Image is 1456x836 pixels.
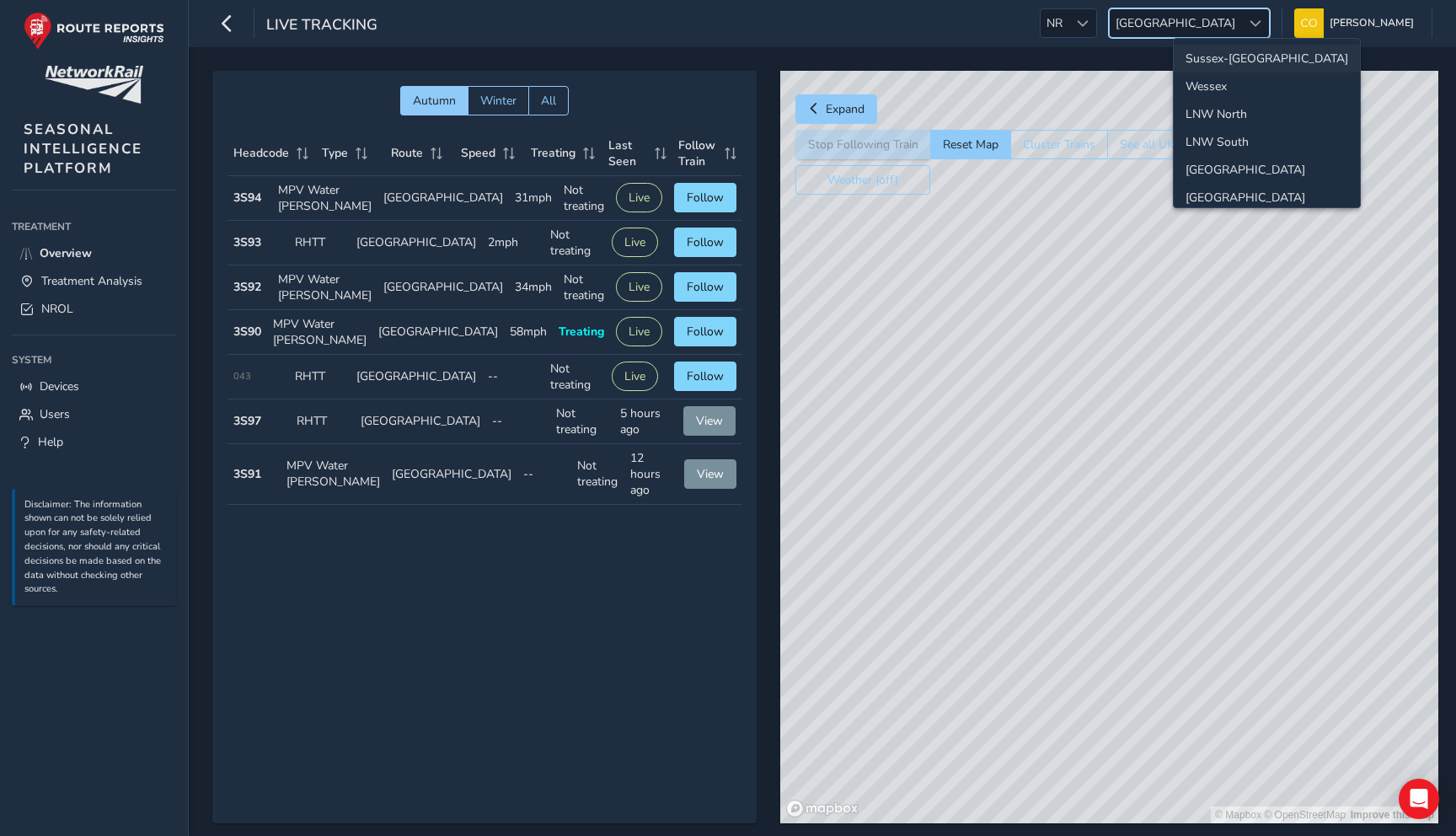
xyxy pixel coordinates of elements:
[608,137,649,169] span: Last Seen
[616,317,662,346] button: Live
[372,310,504,355] td: [GEOGRAPHIC_DATA]
[40,245,92,261] span: Overview
[1330,8,1414,38] span: [PERSON_NAME]
[482,221,543,265] td: 2mph
[612,228,658,257] button: Live
[351,221,482,265] td: [GEOGRAPHIC_DATA]
[322,145,348,161] span: Type
[684,459,736,489] button: View
[1174,100,1360,128] li: LNW North
[24,12,164,50] img: rr logo
[40,406,70,422] span: Users
[413,93,456,109] span: Autumn
[1041,9,1068,37] span: NR
[233,279,261,295] strong: 3S92
[272,176,377,221] td: MPV Water [PERSON_NAME]
[683,406,736,436] button: View
[1294,8,1324,38] img: diamond-layout
[674,317,736,346] button: Follow
[386,444,517,505] td: [GEOGRAPHIC_DATA]
[674,183,736,212] button: Follow
[541,93,556,109] span: All
[528,86,569,115] button: All
[1010,130,1107,159] button: Cluster Trains
[697,466,724,482] span: View
[1174,156,1360,184] li: North and East
[559,324,604,340] span: Treating
[1174,128,1360,156] li: LNW South
[289,221,351,265] td: RHTT
[45,66,143,104] img: customer logo
[24,120,142,178] span: SEASONAL INTELLIGENCE PLATFORM
[558,176,610,221] td: Not treating
[400,86,468,115] button: Autumn
[233,145,289,161] span: Headcode
[267,310,372,355] td: MPV Water [PERSON_NAME]
[391,145,423,161] span: Route
[696,413,723,429] span: View
[1110,9,1241,37] span: [GEOGRAPHIC_DATA]
[1294,8,1420,38] button: [PERSON_NAME]
[1174,184,1360,212] li: Wales
[480,93,517,109] span: Winter
[1174,72,1360,100] li: Wessex
[40,378,79,394] span: Devices
[377,176,509,221] td: [GEOGRAPHIC_DATA]
[461,145,495,161] span: Speed
[38,434,63,450] span: Help
[795,94,877,124] button: Expand
[482,355,543,399] td: --
[1174,45,1360,72] li: Sussex-Kent
[624,444,678,505] td: 12 hours ago
[687,324,724,340] span: Follow
[12,239,176,267] a: Overview
[614,399,678,444] td: 5 hours ago
[24,498,168,598] p: Disclaimer: The information shown can not be solely relied upon for any safety-related decisions,...
[616,183,662,212] button: Live
[674,362,736,391] button: Follow
[687,368,724,384] span: Follow
[41,273,142,289] span: Treatment Analysis
[509,176,558,221] td: 31mph
[233,413,261,429] strong: 3S97
[12,372,176,400] a: Devices
[531,145,575,161] span: Treating
[674,272,736,302] button: Follow
[291,399,355,444] td: RHTT
[795,165,930,195] button: Weather (off)
[41,301,73,317] span: NROL
[12,400,176,428] a: Users
[281,444,386,505] td: MPV Water [PERSON_NAME]
[612,362,658,391] button: Live
[616,272,662,302] button: Live
[1107,130,1220,159] button: See all UK trains
[678,137,719,169] span: Follow Train
[12,347,176,372] div: System
[233,324,261,340] strong: 3S90
[674,228,736,257] button: Follow
[233,466,261,482] strong: 3S91
[826,101,864,117] span: Expand
[266,14,377,38] span: Live Tracking
[687,190,724,206] span: Follow
[377,265,509,310] td: [GEOGRAPHIC_DATA]
[930,130,1010,159] button: Reset Map
[550,399,614,444] td: Not treating
[233,370,251,383] span: 043
[289,355,351,399] td: RHTT
[355,399,486,444] td: [GEOGRAPHIC_DATA]
[272,265,377,310] td: MPV Water [PERSON_NAME]
[486,399,550,444] td: --
[517,444,571,505] td: --
[687,279,724,295] span: Follow
[233,234,261,250] strong: 3S93
[571,444,625,505] td: Not treating
[12,428,176,456] a: Help
[12,267,176,295] a: Treatment Analysis
[544,221,606,265] td: Not treating
[351,355,482,399] td: [GEOGRAPHIC_DATA]
[12,295,176,323] a: NROL
[509,265,558,310] td: 34mph
[687,234,724,250] span: Follow
[558,265,610,310] td: Not treating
